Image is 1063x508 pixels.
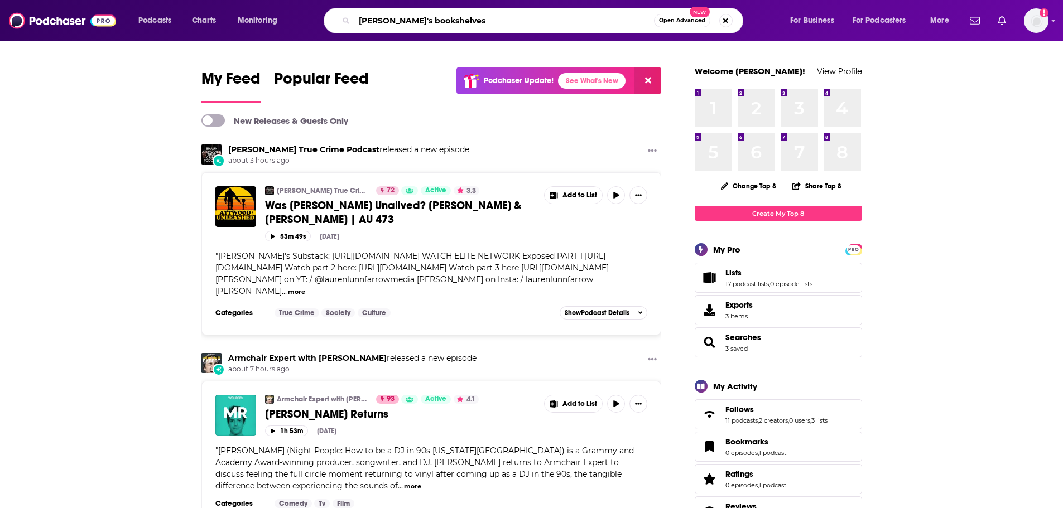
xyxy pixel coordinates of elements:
[274,69,369,95] span: Popular Feed
[758,417,759,424] span: ,
[725,437,768,447] span: Bookmarks
[9,10,116,31] img: Podchaser - Follow, Share and Rate Podcasts
[699,407,721,422] a: Follows
[725,268,812,278] a: Lists
[695,66,805,76] a: Welcome [PERSON_NAME]!
[699,270,721,286] a: Lists
[228,156,469,166] span: about 3 hours ago
[782,12,848,30] button: open menu
[387,394,395,405] span: 93
[699,335,721,350] a: Searches
[376,186,399,195] a: 72
[274,69,369,103] a: Popular Feed
[404,482,421,491] button: more
[228,144,469,155] h3: released a new episode
[562,191,597,200] span: Add to List
[265,395,274,404] img: Armchair Expert with Dax Shepard
[629,186,647,204] button: Show More Button
[713,381,757,391] div: My Activity
[228,353,387,363] a: Armchair Expert with Dax Shepard
[847,245,860,254] span: PRO
[725,280,769,288] a: 17 podcast lists
[215,186,256,227] img: Was Princess Diana Unalived? Tom Sykes & Lauren | AU 473
[265,186,274,195] a: Shaun Attwoods True Crime Podcast
[817,66,862,76] a: View Profile
[790,13,834,28] span: For Business
[215,499,266,508] h3: Categories
[275,499,312,508] a: Comedy
[230,12,292,30] button: open menu
[759,449,786,457] a: 1 podcast
[725,345,748,352] a: 3 saved
[213,154,225,167] div: New Episode
[215,395,256,436] a: Mark Ronson Returns
[695,327,862,357] span: Searches
[725,469,786,479] a: Ratings
[725,332,761,342] a: Searches
[758,481,759,489] span: ,
[333,499,354,508] a: Film
[213,364,225,376] div: New Episode
[201,69,261,95] span: My Feed
[398,481,403,491] span: ...
[228,353,477,364] h3: released a new episode
[425,185,446,196] span: Active
[695,206,862,221] a: Create My Top 8
[993,11,1011,30] a: Show notifications dropdown
[138,13,171,28] span: Podcasts
[769,280,770,288] span: ,
[277,395,369,404] a: Armchair Expert with [PERSON_NAME]
[811,417,828,424] a: 3 lists
[1024,8,1048,33] button: Show profile menu
[725,268,742,278] span: Lists
[215,308,266,317] h3: Categories
[810,417,811,424] span: ,
[759,481,786,489] a: 1 podcast
[725,449,758,457] a: 0 episodes
[277,186,369,195] a: [PERSON_NAME] True Crime Podcast
[1024,8,1048,33] img: User Profile
[201,144,222,165] img: Shaun Attwoods True Crime Podcast
[725,300,753,310] span: Exports
[713,244,740,255] div: My Pro
[695,263,862,293] span: Lists
[788,417,789,424] span: ,
[690,7,710,17] span: New
[238,13,277,28] span: Monitoring
[695,295,862,325] a: Exports
[545,187,603,204] button: Show More Button
[759,417,788,424] a: 2 creators
[454,186,479,195] button: 3.3
[930,13,949,28] span: More
[560,306,648,320] button: ShowPodcast Details
[853,13,906,28] span: For Podcasters
[629,395,647,413] button: Show More Button
[228,365,477,374] span: about 7 hours ago
[695,399,862,429] span: Follows
[699,302,721,318] span: Exports
[847,245,860,253] a: PRO
[358,308,391,317] a: Culture
[185,12,223,30] a: Charts
[965,11,984,30] a: Show notifications dropdown
[725,404,828,414] a: Follows
[725,437,786,447] a: Bookmarks
[228,144,379,154] a: Shaun Attwoods True Crime Podcast
[265,199,521,226] span: Was [PERSON_NAME] Unalived? [PERSON_NAME] & [PERSON_NAME] | AU 473
[265,231,311,241] button: 53m 49s
[792,175,842,197] button: Share Top 8
[334,8,754,33] div: Search podcasts, credits, & more...
[201,353,222,373] img: Armchair Expert with Dax Shepard
[714,179,783,193] button: Change Top 8
[695,464,862,494] span: Ratings
[789,417,810,424] a: 0 users
[545,395,603,412] button: Show More Button
[288,287,305,297] button: more
[265,199,536,226] a: Was [PERSON_NAME] Unalived? [PERSON_NAME] & [PERSON_NAME] | AU 473
[659,18,705,23] span: Open Advanced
